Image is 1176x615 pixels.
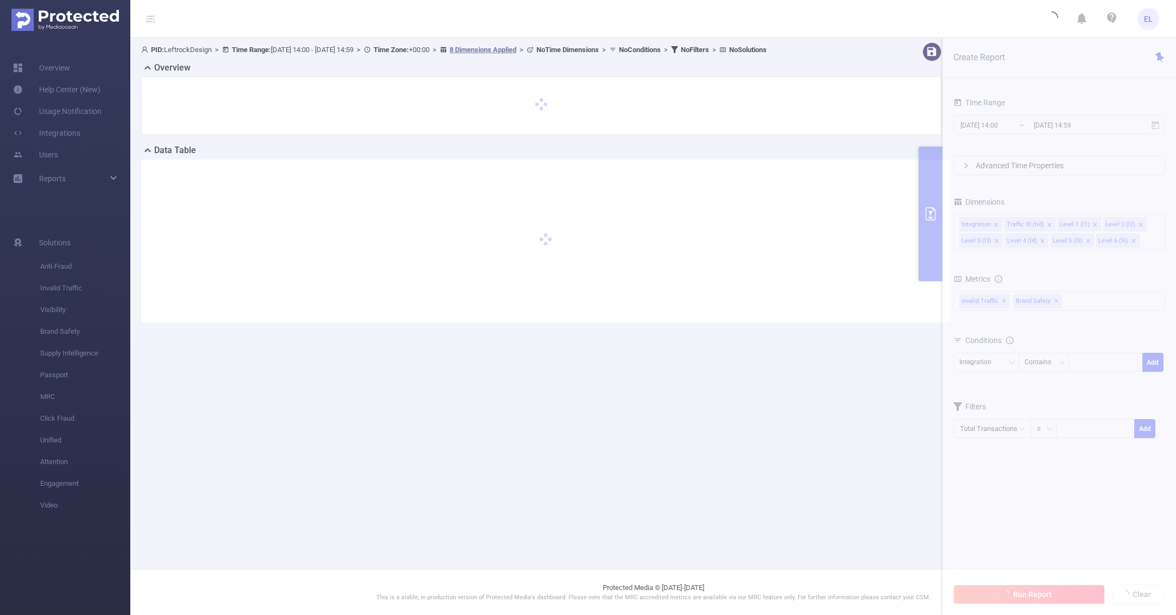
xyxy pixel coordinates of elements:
[40,408,130,429] span: Click Fraud
[40,321,130,343] span: Brand Safety
[154,144,196,157] h2: Data Table
[516,46,527,54] span: >
[619,46,661,54] b: No Conditions
[157,593,1149,603] p: This is a stable, in production version of Protected Media's dashboard. Please note that the MRC ...
[39,232,71,253] span: Solutions
[40,429,130,451] span: Unified
[40,364,130,386] span: Passport
[40,494,130,516] span: Video
[1045,11,1058,27] i: icon: loading
[151,46,164,54] b: PID:
[450,46,516,54] u: 8 Dimensions Applied
[40,343,130,364] span: Supply Intelligence
[154,61,191,74] h2: Overview
[13,122,80,144] a: Integrations
[599,46,609,54] span: >
[141,46,151,53] i: icon: user
[40,299,130,321] span: Visibility
[374,46,409,54] b: Time Zone:
[353,46,364,54] span: >
[429,46,440,54] span: >
[212,46,222,54] span: >
[40,473,130,494] span: Engagement
[141,46,767,54] span: LeftrockDesign [DATE] 14:00 - [DATE] 14:59 +00:00
[13,144,58,166] a: Users
[130,569,1176,615] footer: Protected Media © [DATE]-[DATE]
[13,100,102,122] a: Usage Notification
[1144,8,1153,30] span: EL
[40,451,130,473] span: Attention
[729,46,767,54] b: No Solutions
[681,46,709,54] b: No Filters
[39,174,66,183] span: Reports
[11,9,119,31] img: Protected Media
[13,79,100,100] a: Help Center (New)
[40,277,130,299] span: Invalid Traffic
[661,46,671,54] span: >
[40,386,130,408] span: MRC
[536,46,599,54] b: No Time Dimensions
[709,46,719,54] span: >
[40,256,130,277] span: Anti-Fraud
[13,57,70,79] a: Overview
[39,168,66,189] a: Reports
[232,46,271,54] b: Time Range:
